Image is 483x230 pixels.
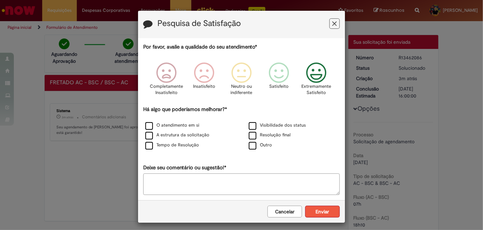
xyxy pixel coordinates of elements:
[193,83,215,90] p: Insatisfeito
[157,19,241,28] label: Pesquisa de Satisfação
[145,132,209,138] label: A estrutura da solicitação
[249,122,306,129] label: Visibilidade dos status
[299,57,334,105] div: Extremamente Satisfeito
[143,43,257,51] label: Por favor, avalie a qualidade do seu atendimento*
[267,206,302,218] button: Cancelar
[269,83,289,90] p: Satisfeito
[261,57,297,105] div: Satisfeito
[301,83,331,96] p: Extremamente Satisfeito
[224,57,259,105] div: Neutro ou indiferente
[249,142,272,148] label: Outro
[186,57,222,105] div: Insatisfeito
[143,164,226,171] label: Deixe seu comentário ou sugestão!*
[145,122,199,129] label: O atendimento em si
[143,106,340,151] div: Há algo que poderíamos melhorar?*
[150,83,183,96] p: Completamente Insatisfeito
[229,83,254,96] p: Neutro ou indiferente
[145,142,199,148] label: Tempo de Resolução
[305,206,340,218] button: Enviar
[149,57,184,105] div: Completamente Insatisfeito
[249,132,291,138] label: Resolução final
